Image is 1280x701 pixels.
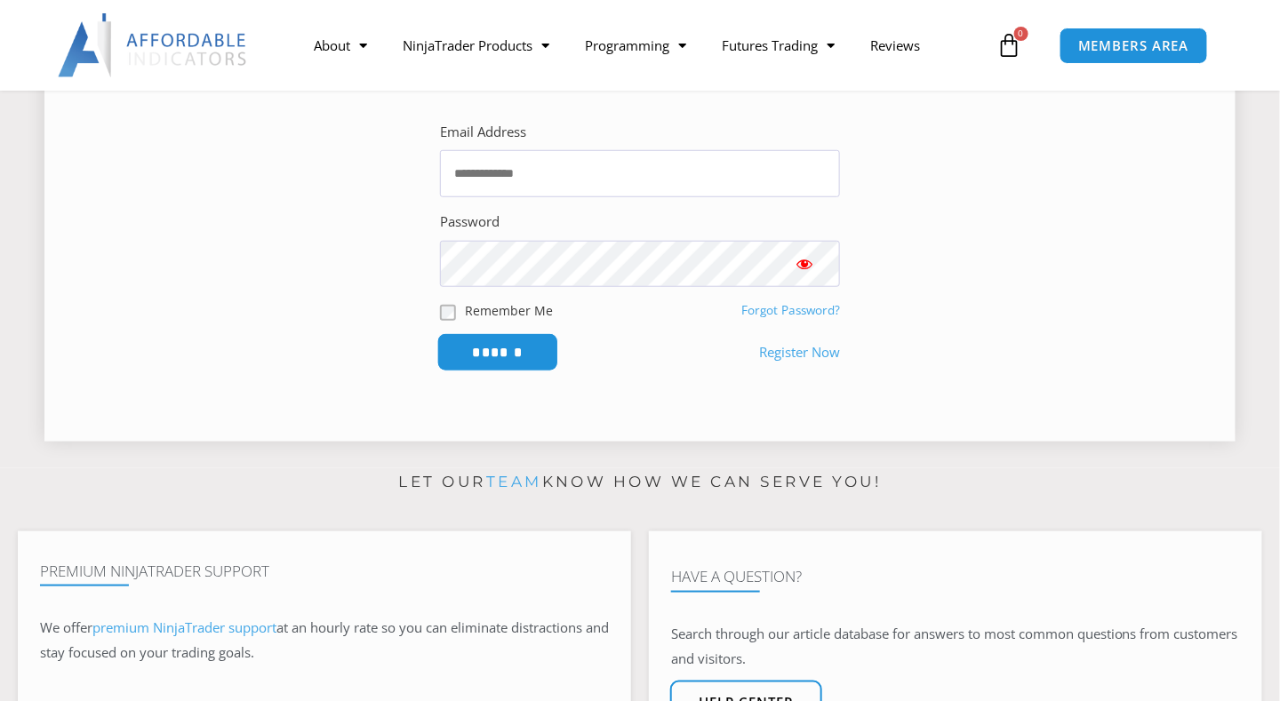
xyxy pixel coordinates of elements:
a: About [296,25,385,66]
span: at an hourly rate so you can eliminate distractions and stay focused on your trading goals. [40,618,609,661]
a: Register Now [759,340,840,365]
a: Futures Trading [704,25,852,66]
h4: Have A Question? [671,568,1240,585]
label: Password [440,210,500,235]
img: LogoAI | Affordable Indicators – NinjaTrader [58,13,249,77]
label: Remember Me [465,301,553,320]
label: Email Address [440,120,526,145]
a: Forgot Password? [741,302,840,318]
p: Let our know how we can serve you! [18,468,1262,497]
h4: Premium NinjaTrader Support [40,562,609,580]
button: Show password [769,241,840,287]
a: Reviews [852,25,938,66]
a: 0 [971,20,1049,71]
span: MEMBERS AREA [1078,39,1189,52]
span: 0 [1014,27,1028,41]
a: Programming [567,25,704,66]
a: team [486,473,542,490]
nav: Menu [296,25,993,66]
a: MEMBERS AREA [1060,28,1208,64]
a: premium NinjaTrader support [92,618,276,636]
p: Search through our article database for answers to most common questions from customers and visit... [671,622,1240,672]
span: We offer [40,618,92,636]
a: NinjaTrader Products [385,25,567,66]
